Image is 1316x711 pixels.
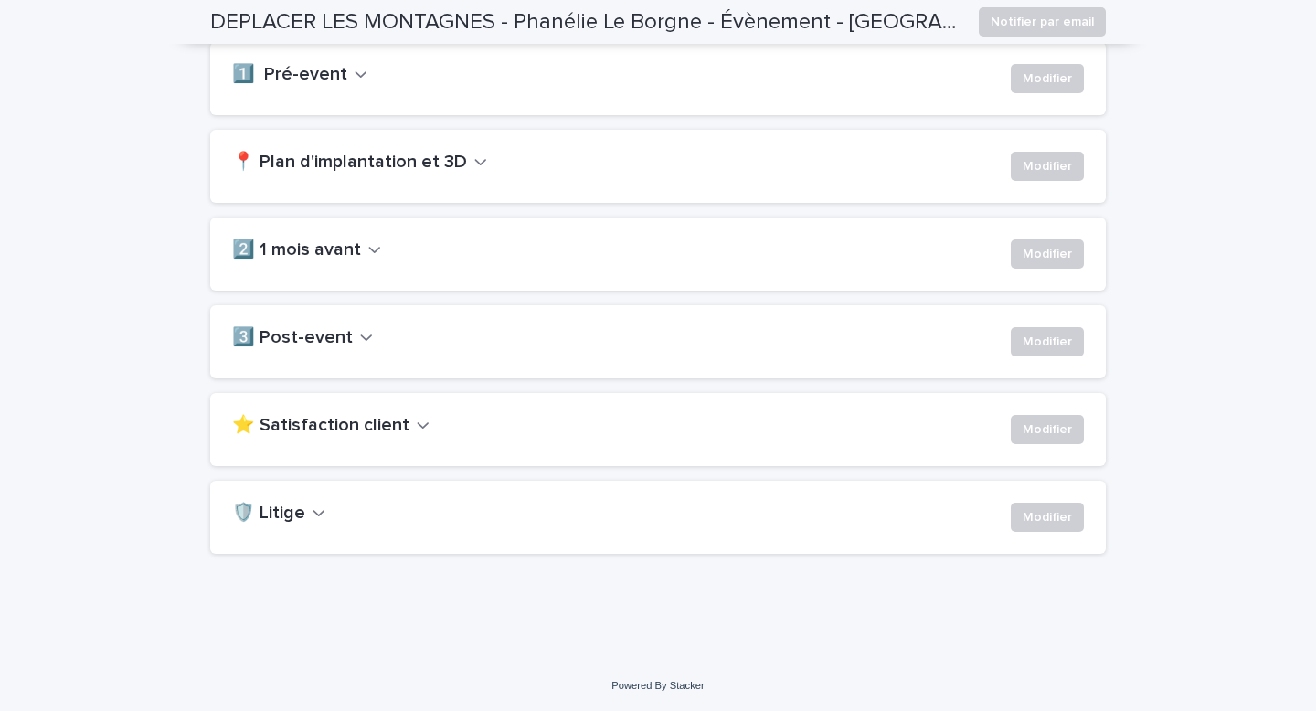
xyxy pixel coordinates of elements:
button: 2️⃣ 1 mois avant [232,239,381,261]
button: 🛡️ Litige [232,503,325,525]
h2: 2️⃣ 1 mois avant [232,239,361,261]
h2: ⭐ Satisfaction client [232,415,409,437]
button: Modifier [1011,415,1084,444]
button: 3️⃣ Post-event [232,327,373,349]
button: Modifier [1011,64,1084,93]
button: ⭐ Satisfaction client [232,415,430,437]
h2: 📍 Plan d'implantation et 3D [232,152,467,174]
span: Modifier [1023,157,1072,175]
span: Modifier [1023,333,1072,351]
button: Modifier [1011,327,1084,356]
span: Modifier [1023,69,1072,88]
button: Modifier [1011,152,1084,181]
span: Modifier [1023,245,1072,263]
span: Notifier par email [991,13,1094,31]
button: 📍 Plan d'implantation et 3D [232,152,487,174]
a: Powered By Stacker [611,680,704,691]
button: Modifier [1011,239,1084,269]
span: Modifier [1023,420,1072,439]
button: 1️⃣ Pré-event [232,64,367,86]
button: Modifier [1011,503,1084,532]
h2: 3️⃣ Post-event [232,327,353,349]
h2: 1️⃣ Pré-event [232,64,347,86]
button: Notifier par email [979,7,1106,37]
h2: 🛡️ Litige [232,503,305,525]
h2: DEPLACER LES MONTAGNES - Phanélie Le Borgne - Évènement - [GEOGRAPHIC_DATA] [210,9,964,36]
span: Modifier [1023,508,1072,526]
